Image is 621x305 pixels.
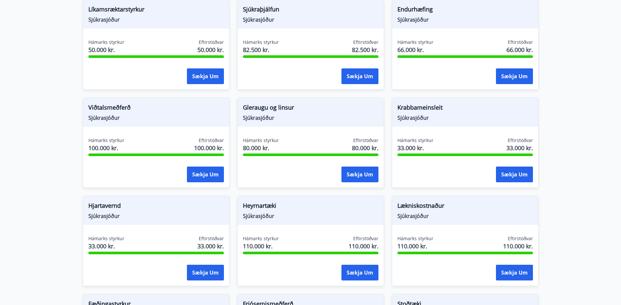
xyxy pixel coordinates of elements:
[88,114,224,121] span: Sjúkrasjóður
[243,201,378,212] span: Heyrnartæki
[243,212,378,220] span: Sjúkrasjóður
[353,137,378,144] span: Eftirstöðvar
[508,39,533,45] span: Eftirstöðvar
[397,16,533,23] span: Sjúkrasjóður
[496,68,533,84] button: Sækja um
[88,242,124,250] span: 33.000 kr.
[496,167,533,182] button: Sækja um
[352,144,378,152] span: 80.000 kr.
[243,103,378,114] span: Gleraugu og linsur
[353,235,378,242] span: Eftirstöðvar
[187,265,224,280] button: Sækja um
[341,265,378,280] button: Sækja um
[341,167,378,182] button: Sækja um
[349,242,378,250] span: 110.000 kr.
[397,137,433,144] span: Hámarks styrkur
[243,144,279,152] span: 80.000 kr.
[397,103,533,114] span: Krabbameinsleit
[194,144,224,152] span: 100.000 kr.
[397,5,533,16] span: Endurhæfing
[243,5,378,16] span: Sjúkraþjálfun
[197,45,224,54] span: 50.000 kr.
[187,68,224,84] button: Sækja um
[88,235,124,242] span: Hámarks styrkur
[397,144,433,152] span: 33.000 kr.
[397,235,433,242] span: Hámarks styrkur
[503,242,533,250] span: 110.000 kr.
[508,137,533,144] span: Eftirstöðvar
[353,39,378,45] span: Eftirstöðvar
[243,16,378,23] span: Sjúkrasjóður
[397,212,533,220] span: Sjúkrasjóður
[341,68,378,84] button: Sækja um
[197,242,224,250] span: 33.000 kr.
[243,242,279,250] span: 110.000 kr.
[243,137,279,144] span: Hámarks styrkur
[88,16,224,23] span: Sjúkrasjóður
[352,45,378,54] span: 82.500 kr.
[397,114,533,121] span: Sjúkrasjóður
[88,5,224,16] span: Líkamsræktarstyrkur
[88,103,224,114] span: Viðtalsmeðferð
[243,45,279,54] span: 82.500 kr.
[88,201,224,212] span: Hjartavernd
[506,45,533,54] span: 66.000 kr.
[397,242,433,250] span: 110.000 kr.
[496,265,533,280] button: Sækja um
[243,114,378,121] span: Sjúkrasjóður
[397,45,433,54] span: 66.000 kr.
[88,144,124,152] span: 100.000 kr.
[88,212,224,220] span: Sjúkrasjóður
[199,235,224,242] span: Eftirstöðvar
[508,235,533,242] span: Eftirstöðvar
[187,167,224,182] button: Sækja um
[88,39,124,45] span: Hámarks styrkur
[88,137,124,144] span: Hámarks styrkur
[88,45,124,54] span: 50.000 kr.
[397,39,433,45] span: Hámarks styrkur
[199,137,224,144] span: Eftirstöðvar
[397,201,533,212] span: Lækniskostnaður
[199,39,224,45] span: Eftirstöðvar
[506,144,533,152] span: 33.000 kr.
[243,39,279,45] span: Hámarks styrkur
[243,235,279,242] span: Hámarks styrkur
